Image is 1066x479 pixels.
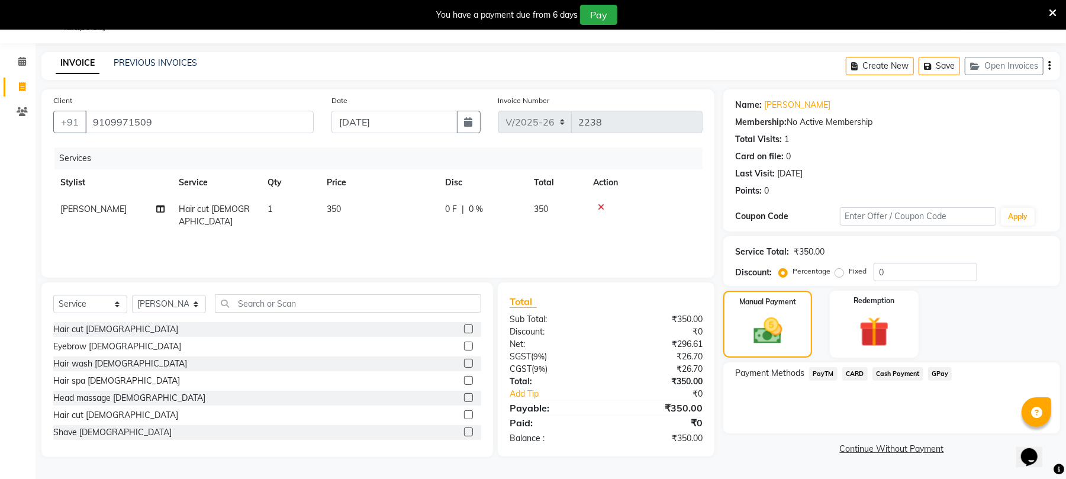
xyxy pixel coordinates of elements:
[534,204,548,214] span: 350
[53,323,178,336] div: Hair cut [DEMOGRAPHIC_DATA]
[965,57,1044,75] button: Open Invoices
[54,147,711,169] div: Services
[735,133,782,146] div: Total Visits:
[745,314,791,348] img: _cash.svg
[114,57,197,68] a: PREVIOUS INVOICES
[735,185,762,197] div: Points:
[735,266,772,279] div: Discount:
[320,169,438,196] th: Price
[606,338,711,351] div: ₹296.61
[510,364,532,374] span: CGST
[735,168,775,180] div: Last Visit:
[501,313,606,326] div: Sub Total:
[179,204,250,227] span: Hair cut [DEMOGRAPHIC_DATA]
[850,313,898,351] img: _gift.svg
[606,351,711,363] div: ₹26.70
[85,111,314,133] input: Search by Name/Mobile/Email/Code
[462,203,464,216] span: |
[735,99,762,111] div: Name:
[624,388,711,400] div: ₹0
[510,295,537,308] span: Total
[53,358,187,370] div: Hair wash [DEMOGRAPHIC_DATA]
[794,246,825,258] div: ₹350.00
[809,367,838,381] span: PayTM
[53,340,181,353] div: Eyebrow [DEMOGRAPHIC_DATA]
[854,295,894,306] label: Redemption
[501,363,606,375] div: ( )
[53,409,178,422] div: Hair cut [DEMOGRAPHIC_DATA]
[1001,208,1035,226] button: Apply
[53,375,180,387] div: Hair spa [DEMOGRAPHIC_DATA]
[60,204,127,214] span: [PERSON_NAME]
[469,203,483,216] span: 0 %
[501,388,624,400] a: Add Tip
[735,367,804,380] span: Payment Methods
[53,392,205,404] div: Head massage [DEMOGRAPHIC_DATA]
[260,169,320,196] th: Qty
[527,169,586,196] th: Total
[764,99,830,111] a: [PERSON_NAME]
[534,364,545,374] span: 9%
[606,375,711,388] div: ₹350.00
[726,443,1058,455] a: Continue Without Payment
[842,367,868,381] span: CARD
[793,266,830,277] label: Percentage
[606,401,711,415] div: ₹350.00
[735,246,789,258] div: Service Total:
[501,401,606,415] div: Payable:
[53,426,172,439] div: Shave [DEMOGRAPHIC_DATA]
[438,169,527,196] th: Disc
[501,338,606,351] div: Net:
[331,95,347,106] label: Date
[498,95,550,106] label: Invoice Number
[172,169,260,196] th: Service
[586,169,703,196] th: Action
[606,313,711,326] div: ₹350.00
[786,150,791,163] div: 0
[606,432,711,445] div: ₹350.00
[872,367,923,381] span: Cash Payment
[1016,432,1054,467] iframe: chat widget
[739,297,796,307] label: Manual Payment
[735,210,839,223] div: Coupon Code
[533,352,545,361] span: 9%
[606,363,711,375] div: ₹26.70
[501,375,606,388] div: Total:
[215,294,481,313] input: Search or Scan
[777,168,803,180] div: [DATE]
[501,351,606,363] div: ( )
[580,5,617,25] button: Pay
[436,9,578,21] div: You have a payment due from 6 days
[510,351,531,362] span: SGST
[53,95,72,106] label: Client
[735,150,784,163] div: Card on file:
[840,207,996,226] input: Enter Offer / Coupon Code
[784,133,789,146] div: 1
[501,416,606,430] div: Paid:
[919,57,960,75] button: Save
[56,53,99,74] a: INVOICE
[53,169,172,196] th: Stylist
[268,204,272,214] span: 1
[846,57,914,75] button: Create New
[849,266,867,277] label: Fixed
[327,204,341,214] span: 350
[53,111,86,133] button: +91
[501,326,606,338] div: Discount:
[501,432,606,445] div: Balance :
[764,185,769,197] div: 0
[445,203,457,216] span: 0 F
[928,367,952,381] span: GPay
[735,116,1048,128] div: No Active Membership
[735,116,787,128] div: Membership:
[606,326,711,338] div: ₹0
[606,416,711,430] div: ₹0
